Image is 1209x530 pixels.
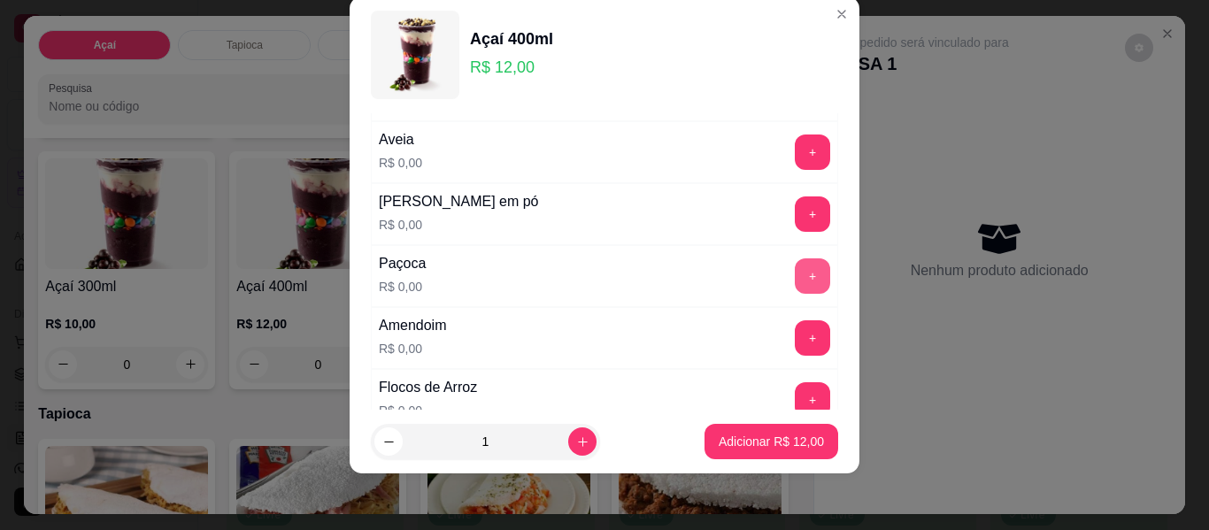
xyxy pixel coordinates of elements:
div: Amendoim [379,315,446,336]
p: R$ 0,00 [379,402,477,419]
p: Adicionar R$ 12,00 [719,433,824,450]
div: Paçoca [379,253,426,274]
button: add [795,258,830,294]
div: Aveia [379,129,422,150]
div: [PERSON_NAME] em pó [379,191,539,212]
button: increase-product-quantity [568,427,597,456]
p: R$ 0,00 [379,278,426,296]
button: Adicionar R$ 12,00 [705,424,838,459]
button: decrease-product-quantity [374,427,403,456]
button: add [795,320,830,356]
button: add [795,134,830,170]
div: Flocos de Arroz [379,377,477,398]
button: add [795,196,830,232]
p: R$ 12,00 [470,55,553,80]
p: R$ 0,00 [379,340,446,357]
img: product-image [371,11,459,99]
div: Açaí 400ml [470,27,553,51]
p: R$ 0,00 [379,216,539,234]
p: R$ 0,00 [379,154,422,172]
button: add [795,382,830,418]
